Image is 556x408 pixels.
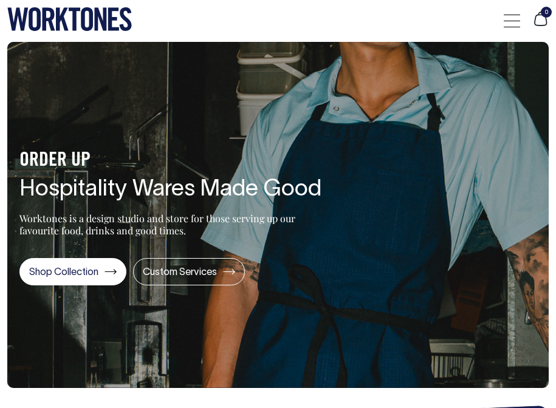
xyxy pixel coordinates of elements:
h4: ORDER UP [19,150,321,171]
h1: Hospitality Wares Made Good [19,177,321,203]
a: 0 [532,20,549,29]
a: Shop Collection [19,258,126,285]
p: Worktones is a design studio and store for those serving up our favourite food, drinks and good t... [19,212,296,237]
a: Custom Services [133,258,245,285]
span: 0 [541,7,552,18]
